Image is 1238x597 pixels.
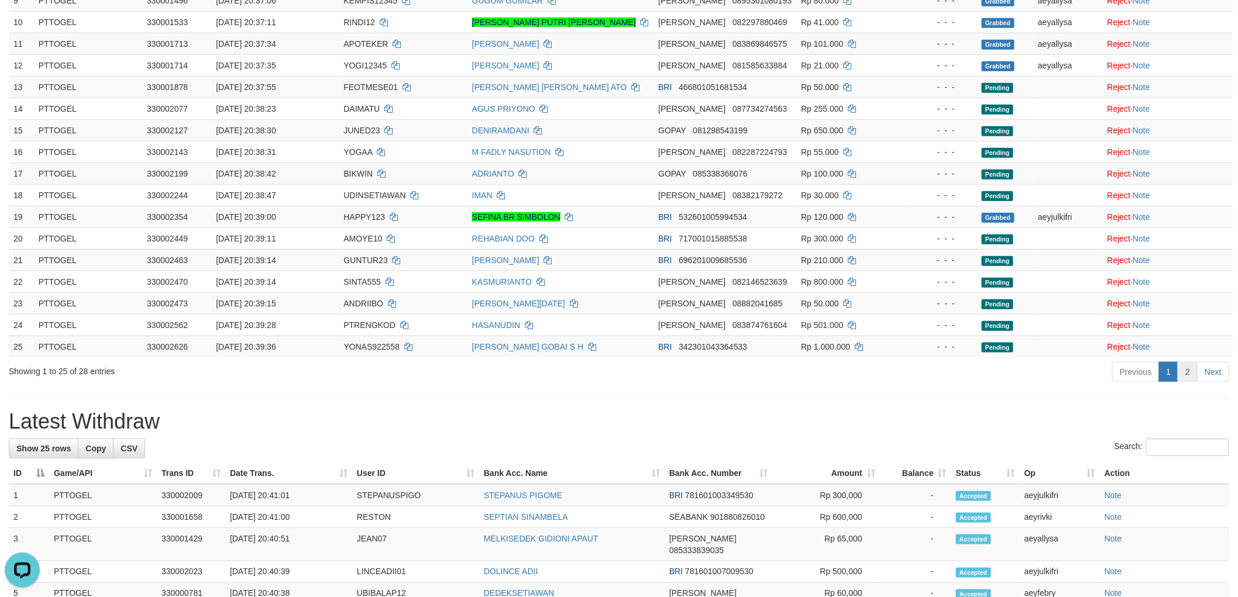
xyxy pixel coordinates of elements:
[352,506,479,528] td: RESTON
[343,82,398,92] span: FEOTMESE01
[910,319,972,331] div: - - -
[801,147,839,157] span: Rp 55.000
[679,82,747,92] span: Copy 466801051681534 to clipboard
[472,320,520,330] a: HASANUDIN
[225,506,352,528] td: [DATE] 20:41:00
[343,147,372,157] span: YOGAA
[801,126,843,135] span: Rp 650.000
[9,314,34,336] td: 24
[472,256,539,265] a: [PERSON_NAME]
[343,212,385,222] span: HAPPY123
[34,227,142,249] td: PTTOGEL
[147,39,188,49] span: 330001713
[679,256,747,265] span: Copy 696201009685536 to clipboard
[982,234,1013,244] span: Pending
[9,119,34,141] td: 15
[910,341,972,353] div: - - -
[1108,104,1131,113] a: Reject
[658,147,725,157] span: [PERSON_NAME]
[343,169,373,178] span: BIKWIN
[1146,439,1229,456] input: Search:
[801,234,843,243] span: Rp 300.000
[472,126,529,135] a: DENIRAMDANI
[910,276,972,288] div: - - -
[982,343,1013,353] span: Pending
[49,463,157,484] th: Game/API: activate to sort column ascending
[658,18,725,27] span: [PERSON_NAME]
[801,320,843,330] span: Rp 501.000
[343,39,388,49] span: APOTEKER
[1103,141,1233,163] td: ·
[343,299,383,308] span: ANDRIIBO
[34,76,142,98] td: PTTOGEL
[343,104,380,113] span: DAIMATU
[1103,54,1233,76] td: ·
[982,213,1015,223] span: Grabbed
[880,463,951,484] th: Balance: activate to sort column ascending
[910,103,972,115] div: - - -
[1133,18,1150,27] a: Note
[982,321,1013,331] span: Pending
[733,191,783,200] span: Copy 08382179272 to clipboard
[1108,126,1131,135] a: Reject
[1133,320,1150,330] a: Note
[1108,212,1131,222] a: Reject
[801,39,843,49] span: Rp 101.000
[772,506,880,528] td: Rp 600,000
[78,439,114,458] a: Copy
[982,83,1013,93] span: Pending
[472,212,560,222] a: SEFINA BR SIMBOLON
[1133,191,1150,200] a: Note
[472,104,535,113] a: AGUS PRIYONO
[733,320,787,330] span: Copy 083874761604 to clipboard
[982,40,1015,50] span: Grabbed
[733,18,787,27] span: Copy 082297880469 to clipboard
[9,206,34,227] td: 19
[1105,491,1122,500] a: Note
[9,227,34,249] td: 20
[679,212,747,222] span: Copy 532601005994534 to clipboard
[693,126,747,135] span: Copy 081298543199 to clipboard
[352,484,479,506] td: STEPANUSPIGO
[49,506,157,528] td: PTTOGEL
[1133,104,1150,113] a: Note
[910,189,972,201] div: - - -
[147,147,188,157] span: 330002143
[216,126,276,135] span: [DATE] 20:38:30
[1103,292,1233,314] td: ·
[801,82,839,92] span: Rp 50.000
[910,38,972,50] div: - - -
[733,147,787,157] span: Copy 082287224793 to clipboard
[733,39,787,49] span: Copy 083869846575 to clipboard
[9,410,1229,433] h1: Latest Withdraw
[669,491,683,500] span: BRI
[216,256,276,265] span: [DATE] 20:39:14
[34,336,142,357] td: PTTOGEL
[343,277,381,287] span: SINTA555
[343,18,375,27] span: RINDI12
[216,147,276,157] span: [DATE] 20:38:31
[801,104,843,113] span: Rp 255.000
[1133,277,1150,287] a: Note
[1108,342,1131,351] a: Reject
[49,484,157,506] td: PTTOGEL
[772,463,880,484] th: Amount: activate to sort column ascending
[880,484,951,506] td: -
[147,61,188,70] span: 330001714
[147,18,188,27] span: 330001533
[9,54,34,76] td: 12
[1033,11,1102,33] td: aeyallysa
[658,104,725,113] span: [PERSON_NAME]
[1033,206,1102,227] td: aeyjulkifri
[34,11,142,33] td: PTTOGEL
[982,105,1013,115] span: Pending
[1108,191,1131,200] a: Reject
[733,277,787,287] span: Copy 082146523639 to clipboard
[34,271,142,292] td: PTTOGEL
[1133,169,1150,178] a: Note
[982,299,1013,309] span: Pending
[1103,314,1233,336] td: ·
[1103,11,1233,33] td: ·
[658,212,672,222] span: BRI
[880,506,951,528] td: -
